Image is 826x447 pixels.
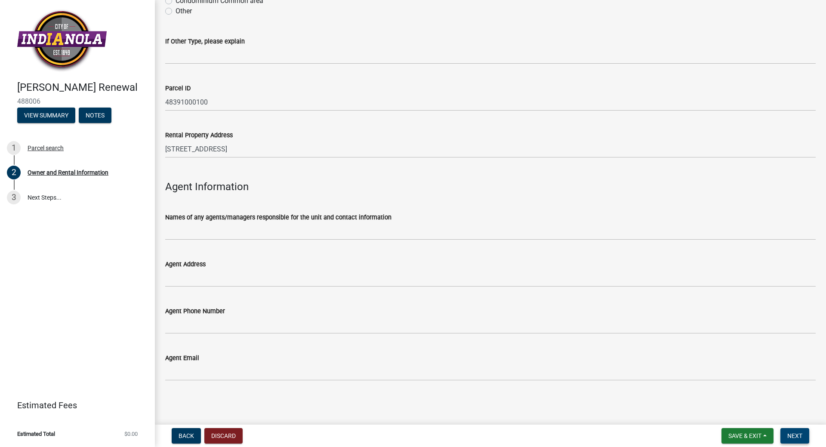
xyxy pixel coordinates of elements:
[17,108,75,123] button: View Summary
[721,428,774,444] button: Save & Exit
[165,39,245,45] label: If Other Type, please explain
[728,432,761,439] span: Save & Exit
[7,166,21,179] div: 2
[7,191,21,204] div: 3
[17,9,107,72] img: City of Indianola, Iowa
[79,112,111,119] wm-modal-confirm: Notes
[780,428,809,444] button: Next
[7,397,141,414] a: Estimated Fees
[165,308,225,314] label: Agent Phone Number
[172,428,201,444] button: Back
[204,428,243,444] button: Discard
[176,6,192,16] label: Other
[124,431,138,437] span: $0.00
[17,112,75,119] wm-modal-confirm: Summary
[165,262,206,268] label: Agent Address
[17,97,138,105] span: 488006
[165,355,199,361] label: Agent Email
[17,81,148,94] h4: [PERSON_NAME] Renewal
[787,432,802,439] span: Next
[179,432,194,439] span: Back
[165,133,233,139] label: Rental Property Address
[28,170,108,176] div: Owner and Rental Information
[17,431,55,437] span: Estimated Total
[28,145,64,151] div: Parcel search
[79,108,111,123] button: Notes
[7,141,21,155] div: 1
[165,181,816,193] h4: Agent Information
[165,215,391,221] label: Names of any agents/managers responsible for the unit and contact information
[165,86,191,92] label: Parcel ID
